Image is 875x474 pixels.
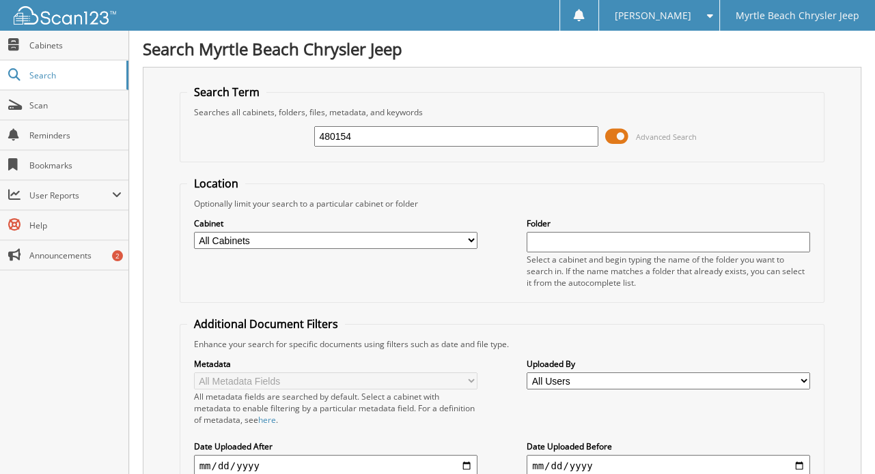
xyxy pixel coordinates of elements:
[29,40,122,51] span: Cabinets
[194,358,477,370] label: Metadata
[187,85,266,100] legend: Search Term
[187,338,818,350] div: Enhance your search for specific documents using filters such as date and file type.
[29,190,112,201] span: User Reports
[194,218,477,229] label: Cabinet
[527,441,810,452] label: Date Uploaded Before
[112,250,123,261] div: 2
[14,6,116,25] img: scan123-logo-white.svg
[187,198,818,209] div: Optionally limit your search to a particular cabinet or folder
[187,106,818,118] div: Searches all cabinets, folders, files, metadata, and keywords
[29,70,120,81] span: Search
[187,316,345,331] legend: Additional Document Filters
[29,160,122,171] span: Bookmarks
[636,132,697,142] span: Advanced Search
[187,176,245,191] legend: Location
[527,218,810,229] label: Folder
[258,414,276,426] a: here
[527,358,810,370] label: Uploaded By
[194,391,477,426] div: All metadata fields are searched by default. Select a cabinet with metadata to enable filtering b...
[736,12,859,20] span: Myrtle Beach Chrysler Jeep
[29,100,122,111] span: Scan
[615,12,691,20] span: [PERSON_NAME]
[194,441,477,452] label: Date Uploaded After
[29,130,122,141] span: Reminders
[29,220,122,231] span: Help
[29,250,122,261] span: Announcements
[527,254,810,288] div: Select a cabinet and begin typing the name of the folder you want to search in. If the name match...
[143,38,861,60] h1: Search Myrtle Beach Chrysler Jeep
